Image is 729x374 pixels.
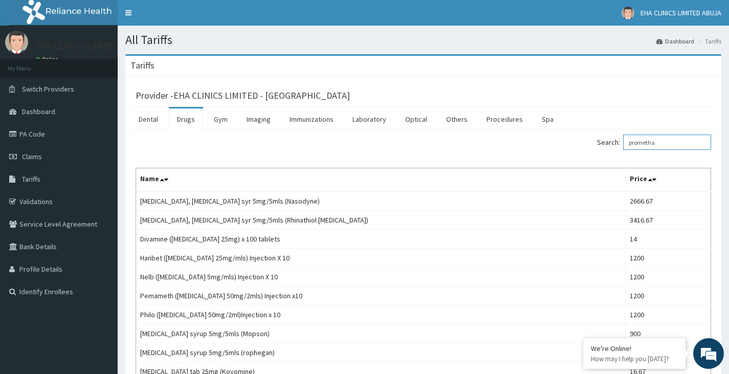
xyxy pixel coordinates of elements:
span: Dashboard [22,107,55,116]
td: 900 [625,324,711,343]
a: Gym [206,108,236,130]
div: We're Online! [591,344,678,353]
td: Pemameth ([MEDICAL_DATA] 50mg/2mls) Injection x10 [136,287,626,305]
a: Dental [130,108,166,130]
label: Search: [597,135,711,150]
span: EHA CLINICS LIMITED ABUJA [640,8,721,17]
td: Hanbet ([MEDICAL_DATA] 25mg/mls) Injection X 10 [136,249,626,268]
td: [MEDICAL_DATA] syrup 5mg/5mls (rophegan) [136,343,626,362]
h3: Tariffs [130,61,154,70]
td: Divamine ([MEDICAL_DATA] 25mg) x 100 tablets [136,230,626,249]
th: Price [625,168,711,192]
td: 1200 [625,249,711,268]
span: Switch Providers [22,84,74,94]
a: Procedures [478,108,531,130]
div: Minimize live chat window [168,5,192,30]
td: 14 [625,230,711,249]
div: Chat with us now [53,57,172,71]
textarea: Type your message and hit 'Enter' [5,258,195,294]
h1: All Tariffs [125,33,721,47]
td: [MEDICAL_DATA] syrup 5mg/5mls (Mopson) [136,324,626,343]
a: Others [438,108,476,130]
a: Laboratory [344,108,394,130]
img: User Image [622,7,634,19]
td: Nelb ([MEDICAL_DATA] 5mg/mls) Injection X 10 [136,268,626,287]
a: Spa [534,108,562,130]
img: User Image [5,31,28,54]
td: 3416.67 [625,211,711,230]
td: [MEDICAL_DATA], [MEDICAL_DATA] syr 5mg/5mls (Nasodyne) [136,191,626,211]
h3: Provider - EHA CLINICS LIMITED - [GEOGRAPHIC_DATA] [136,91,350,100]
span: Tariffs [22,174,40,184]
td: Philo ([MEDICAL_DATA] 50mg/2ml)Injection x 10 [136,305,626,324]
p: EHA CLINICS LIMITED ABUJA [36,41,146,51]
a: Imaging [238,108,279,130]
td: [MEDICAL_DATA], [MEDICAL_DATA] syr 5mg/5mls (Rhinathiol [MEDICAL_DATA]) [136,211,626,230]
a: Drugs [169,108,203,130]
td: 1200 [625,305,711,324]
p: How may I help you today? [591,355,678,363]
td: 2666.67 [625,191,711,211]
a: Online [36,56,60,63]
a: Optical [397,108,435,130]
td: 1200 [625,268,711,287]
span: Claims [22,152,42,161]
span: We're online! [59,118,141,222]
a: Dashboard [656,37,694,46]
th: Name [136,168,626,192]
td: 1200 [625,287,711,305]
a: Immunizations [281,108,342,130]
li: Tariffs [695,37,721,46]
img: d_794563401_company_1708531726252_794563401 [19,51,41,77]
input: Search: [623,135,711,150]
